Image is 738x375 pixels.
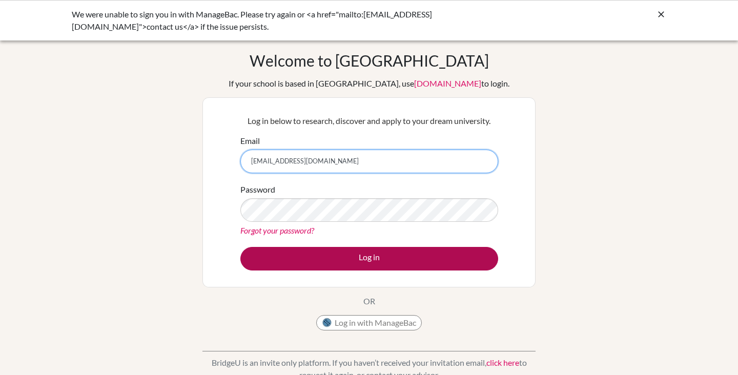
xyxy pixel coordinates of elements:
[240,115,498,127] p: Log in below to research, discover and apply to your dream university.
[240,247,498,270] button: Log in
[316,315,422,330] button: Log in with ManageBac
[72,8,512,33] div: We were unable to sign you in with ManageBac. Please try again or <a href="mailto:[EMAIL_ADDRESS]...
[229,77,509,90] div: If your school is based in [GEOGRAPHIC_DATA], use to login.
[414,78,481,88] a: [DOMAIN_NAME]
[250,51,489,70] h1: Welcome to [GEOGRAPHIC_DATA]
[240,225,314,235] a: Forgot your password?
[240,183,275,196] label: Password
[240,135,260,147] label: Email
[363,295,375,307] p: OR
[486,358,519,367] a: click here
